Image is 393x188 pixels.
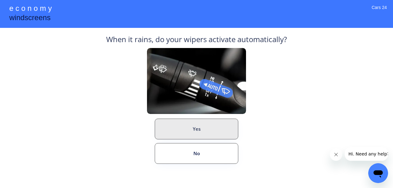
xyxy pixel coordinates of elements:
iframe: Button to launch messaging window [368,163,388,183]
button: Yes [155,119,238,139]
div: e c o n o m y [9,3,52,15]
div: windscreens [9,12,50,24]
iframe: Close message [330,148,342,161]
img: Rain%20Sensor%20Example.png [147,48,246,114]
span: Hi. Need any help? [4,4,45,9]
iframe: Message from company [345,147,388,161]
div: Cars 24 [372,5,387,19]
div: When it rains, do your wipers activate automatically? [106,34,287,48]
button: No [155,143,238,164]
